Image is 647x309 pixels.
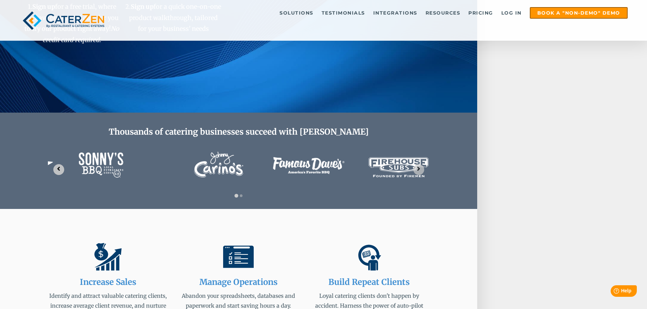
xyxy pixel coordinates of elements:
span: 1. for a free trial, where we have pre-loaded data for you to try our product right away! [24,3,119,43]
img: Build repeat catering clients [354,242,384,272]
h2: Thousands of catering businesses succeed with [PERSON_NAME] [48,127,430,137]
a: Book a "Non-Demo" Demo [530,7,628,19]
a: Solutions [276,8,317,18]
iframe: Help widget launcher [587,283,640,302]
h2: Increase Sales [48,277,168,287]
button: Go to slide 2 [240,194,242,197]
button: Next slide [413,164,424,175]
em: No credit card required. [42,25,119,43]
section: Image carousel with 2 slides. [48,141,430,198]
div: 2 of 2 [158,141,540,188]
button: Go to slide 1 [234,194,238,197]
a: Integrations [370,8,421,18]
a: Testimonials [318,8,369,18]
div: Navigation Menu [123,7,628,19]
img: Manage catering opertions [223,242,254,272]
a: Pricing [465,8,497,18]
h2: Build Repeat Clients [309,277,429,287]
img: caterzen-client-logos-2 [186,141,512,188]
button: Go to last slide [53,164,64,175]
a: Log in [498,8,525,18]
h2: Manage Operations [178,277,299,287]
a: Resources [422,8,464,18]
div: Select a slide to show [231,192,246,198]
img: Increase catering sales [93,242,123,272]
img: caterzen [19,7,108,34]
